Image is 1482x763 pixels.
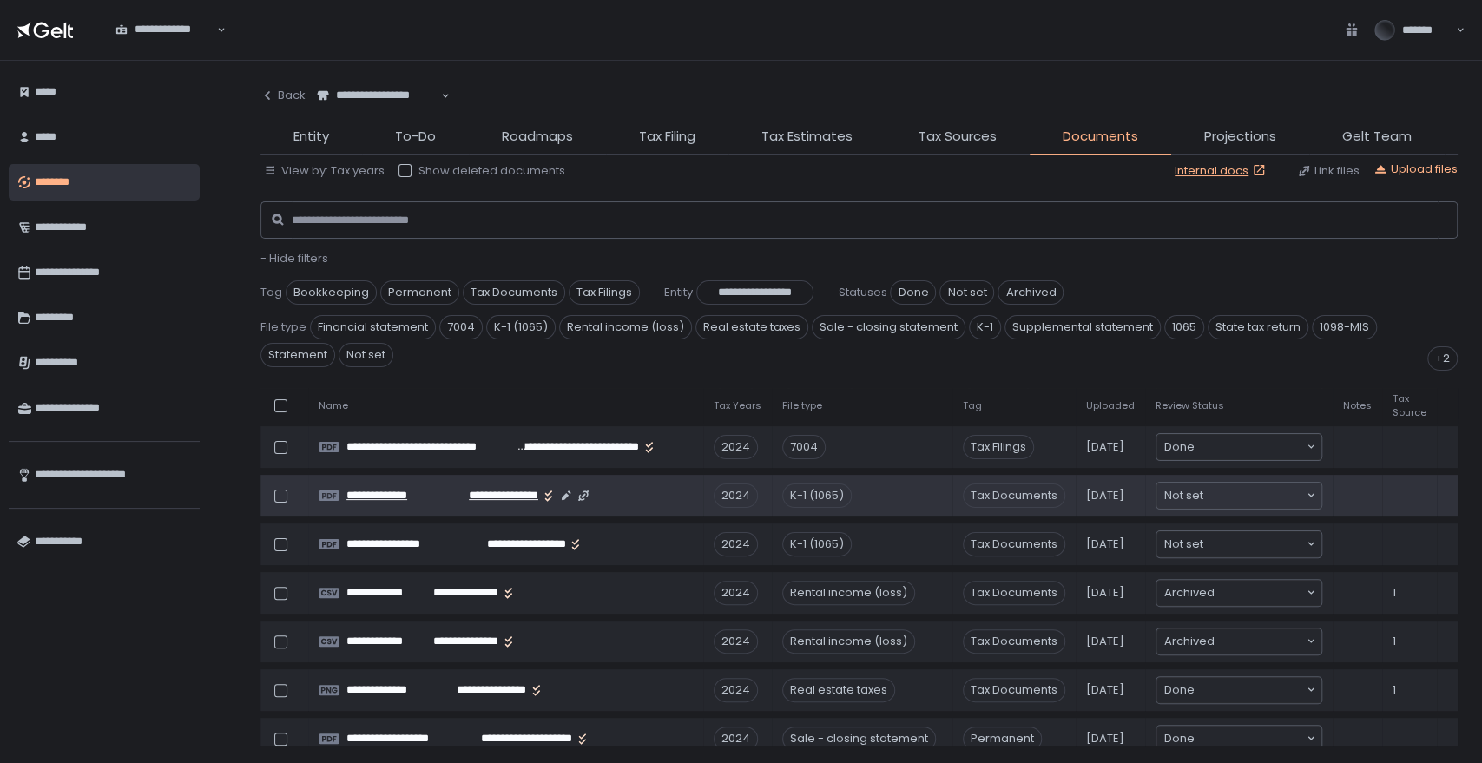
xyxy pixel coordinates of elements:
[1373,161,1458,177] div: Upload files
[782,532,852,556] div: K-1 (1065)
[963,483,1065,508] span: Tax Documents
[1164,438,1195,456] span: Done
[782,483,852,508] div: K-1 (1065)
[963,581,1065,605] span: Tax Documents
[1393,585,1396,601] span: 1
[782,399,822,412] span: File type
[695,315,808,339] span: Real estate taxes
[963,727,1042,751] span: Permanent
[1156,628,1321,654] div: Search for option
[1086,682,1124,698] span: [DATE]
[1195,730,1305,747] input: Search for option
[714,678,758,702] div: 2024
[260,78,306,113] button: Back
[260,285,282,300] span: Tag
[812,315,965,339] span: Sale - closing statement
[1086,585,1124,601] span: [DATE]
[1156,580,1321,606] div: Search for option
[1204,127,1276,147] span: Projections
[1156,677,1321,703] div: Search for option
[639,127,695,147] span: Tax Filing
[1164,633,1215,650] span: Archived
[395,127,436,147] span: To-Do
[1156,531,1321,557] div: Search for option
[286,280,377,305] span: Bookkeeping
[714,629,758,654] div: 2024
[339,343,393,367] span: Not set
[782,727,936,751] div: Sale - closing statement
[1427,346,1458,371] div: +2
[1164,315,1204,339] span: 1065
[380,280,459,305] span: Permanent
[502,127,573,147] span: Roadmaps
[260,88,306,103] div: Back
[463,280,565,305] span: Tax Documents
[264,163,385,179] button: View by: Tax years
[1393,392,1426,418] span: Tax Source
[890,280,936,305] span: Done
[1004,315,1161,339] span: Supplemental statement
[1164,536,1203,553] span: Not set
[486,315,556,339] span: K-1 (1065)
[1343,399,1372,412] span: Notes
[1086,439,1124,455] span: [DATE]
[104,12,226,49] div: Search for option
[714,532,758,556] div: 2024
[1063,127,1138,147] span: Documents
[260,251,328,266] button: - Hide filters
[714,727,758,751] div: 2024
[306,78,450,115] div: Search for option
[260,343,335,367] span: Statement
[1393,682,1396,698] span: 1
[317,103,439,121] input: Search for option
[1156,483,1321,509] div: Search for option
[1342,127,1412,147] span: Gelt Team
[998,280,1064,305] span: Archived
[260,319,306,335] span: File type
[1164,487,1203,504] span: Not set
[664,285,693,300] span: Entity
[1164,584,1215,602] span: Archived
[1086,488,1124,503] span: [DATE]
[838,285,886,300] span: Statuses
[1203,487,1305,504] input: Search for option
[714,483,758,508] div: 2024
[1195,438,1305,456] input: Search for option
[1086,536,1124,552] span: [DATE]
[1215,633,1305,650] input: Search for option
[714,435,758,459] div: 2024
[260,250,328,266] span: - Hide filters
[919,127,997,147] span: Tax Sources
[1195,681,1305,699] input: Search for option
[1164,681,1195,699] span: Done
[963,435,1034,459] span: Tax Filings
[714,399,761,412] span: Tax Years
[1208,315,1308,339] span: State tax return
[310,315,436,339] span: Financial statement
[761,127,853,147] span: Tax Estimates
[1156,434,1321,460] div: Search for option
[963,629,1065,654] span: Tax Documents
[1297,163,1360,179] button: Link files
[963,532,1065,556] span: Tax Documents
[963,678,1065,702] span: Tax Documents
[293,127,329,147] span: Entity
[782,435,826,459] div: 7004
[714,581,758,605] div: 2024
[1086,399,1135,412] span: Uploaded
[1156,726,1321,752] div: Search for option
[963,399,982,412] span: Tag
[559,315,692,339] span: Rental income (loss)
[782,678,895,702] div: Real estate taxes
[1086,634,1124,649] span: [DATE]
[1156,399,1224,412] span: Review Status
[115,37,215,55] input: Search for option
[319,399,348,412] span: Name
[1312,315,1377,339] span: 1098-MIS
[782,629,915,654] div: Rental income (loss)
[1215,584,1305,602] input: Search for option
[1086,731,1124,747] span: [DATE]
[439,315,483,339] span: 7004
